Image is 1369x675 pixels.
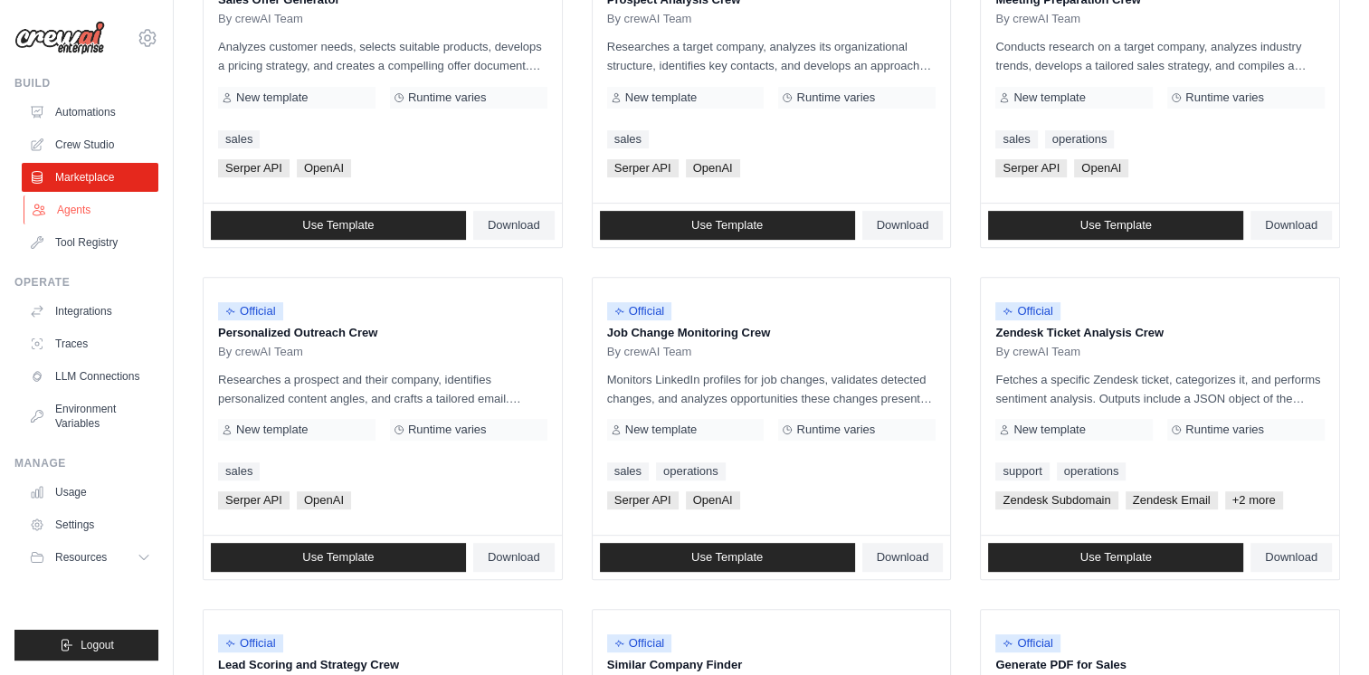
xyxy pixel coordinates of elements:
p: Analyzes customer needs, selects suitable products, develops a pricing strategy, and creates a co... [218,37,547,75]
a: Tool Registry [22,228,158,257]
a: Integrations [22,297,158,326]
span: By crewAI Team [218,12,303,26]
span: Download [488,218,540,233]
span: Zendesk Subdomain [995,491,1117,509]
a: Use Template [600,543,855,572]
span: New template [625,423,697,437]
button: Logout [14,630,158,661]
a: sales [607,462,649,480]
span: By crewAI Team [995,12,1080,26]
span: OpenAI [686,491,740,509]
span: Official [995,302,1060,320]
span: Download [1265,550,1317,565]
button: Resources [22,543,158,572]
span: Official [218,634,283,652]
span: +2 more [1225,491,1283,509]
span: Use Template [1080,550,1152,565]
span: Official [995,634,1060,652]
span: Runtime varies [408,423,487,437]
p: Job Change Monitoring Crew [607,324,936,342]
span: Download [877,218,929,233]
span: Use Template [691,218,763,233]
span: Logout [81,638,114,652]
a: Use Template [211,543,466,572]
a: LLM Connections [22,362,158,391]
span: Serper API [995,159,1067,177]
span: New template [236,423,308,437]
a: Agents [24,195,160,224]
p: Fetches a specific Zendesk ticket, categorizes it, and performs sentiment analysis. Outputs inclu... [995,370,1325,408]
span: Use Template [302,218,374,233]
a: Environment Variables [22,395,158,438]
span: Serper API [607,491,679,509]
div: Build [14,76,158,90]
span: Official [218,302,283,320]
span: Resources [55,550,107,565]
span: New template [1013,90,1085,105]
a: Use Template [988,211,1243,240]
span: Runtime varies [408,90,487,105]
span: Official [607,302,672,320]
span: By crewAI Team [607,12,692,26]
span: Serper API [218,491,290,509]
span: Official [607,634,672,652]
span: Download [488,550,540,565]
a: Crew Studio [22,130,158,159]
span: By crewAI Team [995,345,1080,359]
span: Use Template [302,550,374,565]
a: Download [473,211,555,240]
a: Use Template [211,211,466,240]
p: Personalized Outreach Crew [218,324,547,342]
span: Zendesk Email [1126,491,1218,509]
div: Operate [14,275,158,290]
span: OpenAI [297,491,351,509]
p: Zendesk Ticket Analysis Crew [995,324,1325,342]
a: operations [656,462,726,480]
span: OpenAI [686,159,740,177]
a: Marketplace [22,163,158,192]
p: Lead Scoring and Strategy Crew [218,656,547,674]
span: Use Template [691,550,763,565]
span: Runtime varies [796,90,875,105]
a: Use Template [600,211,855,240]
a: Usage [22,478,158,507]
a: support [995,462,1049,480]
span: OpenAI [1074,159,1128,177]
p: Monitors LinkedIn profiles for job changes, validates detected changes, and analyzes opportunitie... [607,370,936,408]
a: sales [218,130,260,148]
a: Settings [22,510,158,539]
a: Download [862,543,944,572]
p: Similar Company Finder [607,656,936,674]
a: Automations [22,98,158,127]
a: operations [1057,462,1127,480]
span: Serper API [218,159,290,177]
span: Runtime varies [1185,423,1264,437]
span: By crewAI Team [607,345,692,359]
span: New template [1013,423,1085,437]
div: Manage [14,456,158,471]
span: By crewAI Team [218,345,303,359]
img: Logo [14,21,105,55]
a: Download [1250,543,1332,572]
a: operations [1045,130,1115,148]
span: Serper API [607,159,679,177]
a: sales [218,462,260,480]
p: Researches a prospect and their company, identifies personalized content angles, and crafts a tai... [218,370,547,408]
span: Runtime varies [1185,90,1264,105]
a: Download [473,543,555,572]
span: Download [1265,218,1317,233]
p: Generate PDF for Sales [995,656,1325,674]
span: Download [877,550,929,565]
a: sales [995,130,1037,148]
span: Use Template [1080,218,1152,233]
a: Traces [22,329,158,358]
span: Runtime varies [796,423,875,437]
p: Researches a target company, analyzes its organizational structure, identifies key contacts, and ... [607,37,936,75]
a: sales [607,130,649,148]
a: Use Template [988,543,1243,572]
span: OpenAI [297,159,351,177]
p: Conducts research on a target company, analyzes industry trends, develops a tailored sales strate... [995,37,1325,75]
span: New template [625,90,697,105]
a: Download [1250,211,1332,240]
span: New template [236,90,308,105]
